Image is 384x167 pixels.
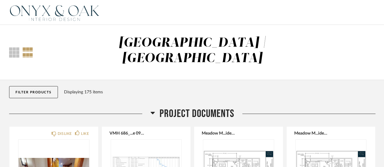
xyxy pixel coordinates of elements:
[81,131,89,137] div: LIKE
[119,37,266,65] div: [GEOGRAPHIC_DATA] | [GEOGRAPHIC_DATA]
[160,107,234,120] span: Project Documents
[109,131,145,135] button: VMH 686_...e 092625.pdf
[9,0,100,25] img: 08ecf60b-2490-4d88-a620-7ab89e40e421.png
[202,131,237,135] button: Meadow M...idence 1.pdf
[64,89,373,95] div: Displaying 175 items
[9,86,58,98] button: Filter Products
[294,131,329,135] button: Meadow M...idence 2.pdf
[58,131,72,137] div: DISLIKE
